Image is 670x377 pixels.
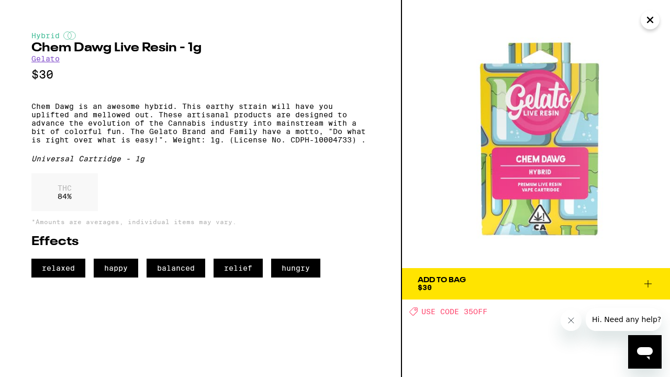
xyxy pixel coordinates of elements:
[94,259,138,278] span: happy
[63,31,76,40] img: hybridColor.svg
[31,68,370,81] p: $30
[58,184,72,192] p: THC
[31,236,370,248] h2: Effects
[31,259,85,278] span: relaxed
[31,54,60,63] a: Gelato
[31,102,370,144] p: Chem Dawg is an awesome hybrid. This earthy strain will have you uplifted and mellowed out. These...
[641,10,660,29] button: Close
[214,259,263,278] span: relief
[31,42,370,54] h2: Chem Dawg Live Resin - 1g
[147,259,205,278] span: balanced
[31,173,98,211] div: 84 %
[31,31,370,40] div: Hybrid
[561,310,582,331] iframe: Close message
[31,218,370,225] p: *Amounts are averages, individual items may vary.
[421,307,487,316] span: USE CODE 35OFF
[418,276,466,284] div: Add To Bag
[31,154,370,163] div: Universal Cartridge - 1g
[271,259,320,278] span: hungry
[628,335,662,369] iframe: Button to launch messaging window
[418,283,432,292] span: $30
[402,268,670,300] button: Add To Bag$30
[586,308,662,331] iframe: Message from company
